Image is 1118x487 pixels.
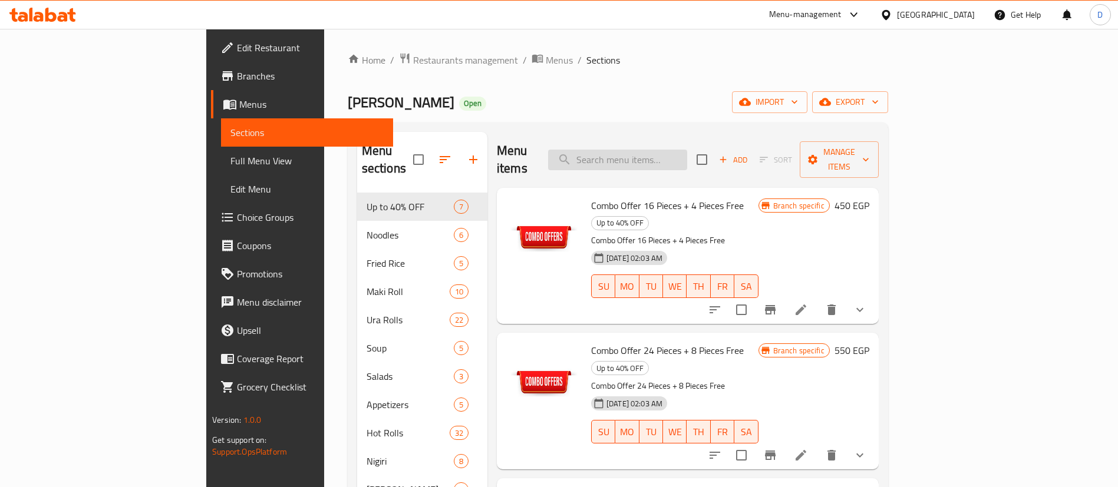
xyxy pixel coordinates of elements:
[357,447,487,475] div: Nigiri8
[615,274,639,298] button: MO
[591,197,744,214] span: Combo Offer 16 Pieces + 4 Pieces Free
[237,69,384,83] span: Branches
[450,284,469,299] div: items
[406,147,431,172] span: Select all sections
[620,278,634,295] span: MO
[691,423,705,440] span: TH
[431,145,459,174] span: Sort sections
[230,154,384,168] span: Full Menu View
[591,216,649,230] div: Up to 40% OFF
[237,210,384,224] span: Choice Groups
[211,344,393,373] a: Coverage Report
[239,97,384,111] span: Menus
[846,441,874,469] button: show more
[691,278,705,295] span: TH
[800,141,879,178] button: Manage items
[591,274,615,298] button: SU
[602,253,667,264] span: [DATE] 02:03 AM
[794,303,808,317] a: Edit menu item
[367,369,454,383] span: Salads
[459,97,486,111] div: Open
[237,41,384,55] span: Edit Restaurant
[663,420,687,443] button: WE
[1097,8,1103,21] span: D
[211,316,393,344] a: Upsell
[454,256,469,270] div: items
[367,228,454,242] div: Noodles
[367,397,454,412] span: Appetizers
[237,380,384,394] span: Grocery Checklist
[734,274,758,298] button: SA
[211,373,393,401] a: Grocery Checklist
[367,313,450,327] span: Ura Rolls
[752,151,800,169] span: Select section first
[506,342,582,418] img: Combo Offer 24 Pieces + 8 Pieces Free
[812,91,888,113] button: export
[454,258,468,269] span: 5
[846,296,874,324] button: show more
[454,397,469,412] div: items
[835,197,869,214] h6: 450 EGP
[212,412,241,428] span: Version:
[454,201,468,213] span: 7
[454,371,468,382] span: 3
[592,362,648,375] span: Up to 40% OFF
[729,443,754,468] span: Select to update
[769,8,842,22] div: Menu-management
[663,274,687,298] button: WE
[769,345,829,356] span: Branch specific
[221,118,393,147] a: Sections
[620,423,634,440] span: MO
[756,441,784,469] button: Branch-specific-item
[367,426,450,440] span: Hot Rolls
[497,142,534,177] h2: Menu items
[717,153,749,167] span: Add
[237,352,384,366] span: Coverage Report
[211,203,393,231] a: Choice Groups
[237,295,384,309] span: Menu disclaimer
[450,313,469,327] div: items
[532,52,573,68] a: Menus
[221,175,393,203] a: Edit Menu
[367,256,454,270] span: Fried Rice
[367,284,450,299] span: Maki Roll
[714,151,752,169] span: Add item
[739,423,753,440] span: SA
[230,182,384,196] span: Edit Menu
[596,423,611,440] span: SU
[450,426,469,440] div: items
[454,454,469,468] div: items
[602,398,667,409] span: [DATE] 02:03 AM
[211,34,393,62] a: Edit Restaurant
[454,456,468,467] span: 8
[211,90,393,118] a: Menus
[853,448,867,462] svg: Show Choices
[459,98,486,108] span: Open
[357,362,487,390] div: Salads3
[591,420,615,443] button: SU
[756,296,784,324] button: Branch-specific-item
[591,361,649,375] div: Up to 40% OFF
[413,53,518,67] span: Restaurants management
[586,53,620,67] span: Sections
[454,230,468,241] span: 6
[459,145,487,174] button: Add section
[367,341,454,355] div: Soup
[591,379,758,393] p: Combo Offer 24 Pieces + 8 Pieces Free
[644,423,658,440] span: TU
[450,314,468,326] span: 22
[237,323,384,337] span: Upsell
[591,233,758,248] p: Combo Offer 16 Pieces + 4 Pieces Free
[454,341,469,355] div: items
[853,303,867,317] svg: Show Choices
[454,369,469,383] div: items
[357,334,487,362] div: Soup5
[454,343,468,354] span: 5
[367,200,454,214] div: Up to 40% OFF
[212,444,287,459] a: Support.OpsPlatform
[817,441,846,469] button: delete
[711,274,734,298] button: FR
[732,91,807,113] button: import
